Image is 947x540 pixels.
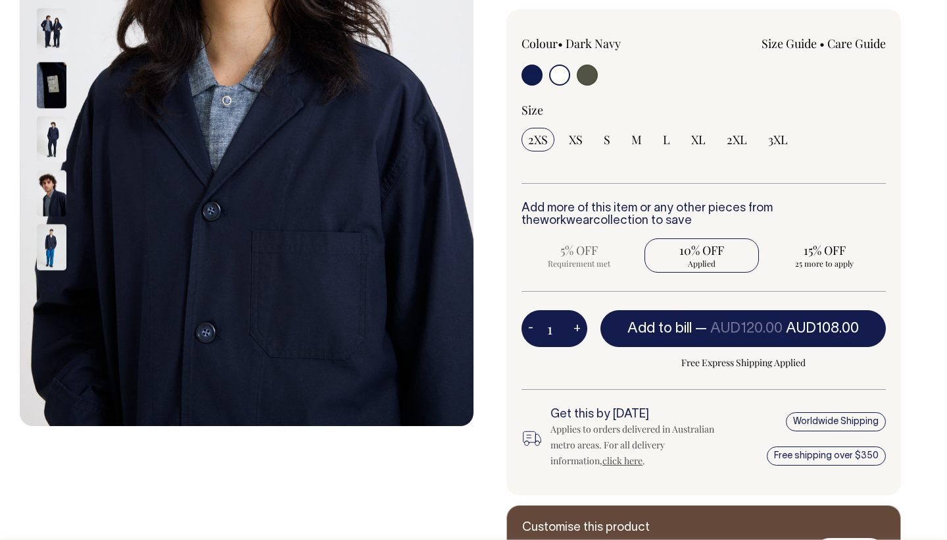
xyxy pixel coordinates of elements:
[773,242,875,258] span: 15% OFF
[567,315,587,342] button: +
[600,355,886,371] span: Free Express Shipping Applied
[762,36,817,51] a: Size Guide
[762,128,794,151] input: 3XL
[651,242,753,258] span: 10% OFF
[786,322,859,335] span: AUD108.00
[691,132,706,148] span: XL
[522,315,540,342] button: -
[522,36,668,51] div: Colour
[695,322,859,335] span: —
[767,238,882,273] input: 15% OFF 25 more to apply
[602,454,643,467] a: click here
[644,238,760,273] input: 10% OFF Applied
[569,132,583,148] span: XS
[37,170,66,216] img: dark-navy
[656,128,677,151] input: L
[727,132,747,148] span: 2XL
[540,215,593,227] a: workwear
[37,224,66,270] img: dark-navy
[37,62,66,108] img: dark-navy
[37,8,66,54] img: dark-navy
[522,522,733,535] h6: Customise this product
[522,102,886,118] div: Size
[528,132,548,148] span: 2XS
[819,36,825,51] span: •
[710,322,783,335] span: AUD120.00
[41,274,61,304] button: Next
[522,238,637,273] input: 5% OFF Requirement met
[631,132,642,148] span: M
[627,322,692,335] span: Add to bill
[720,128,754,151] input: 2XL
[827,36,886,51] a: Care Guide
[522,202,886,229] h6: Add more of this item or any other pieces from the collection to save
[773,258,875,269] span: 25 more to apply
[522,128,554,151] input: 2XS
[685,128,712,151] input: XL
[663,132,670,148] span: L
[558,36,563,51] span: •
[625,128,648,151] input: M
[600,310,886,347] button: Add to bill —AUD120.00AUD108.00
[550,408,720,421] h6: Get this by [DATE]
[562,128,589,151] input: XS
[597,128,617,151] input: S
[37,116,66,162] img: dark-navy
[768,132,788,148] span: 3XL
[550,421,720,469] div: Applies to orders delivered in Australian metro areas. For all delivery information, .
[528,258,630,269] span: Requirement met
[528,242,630,258] span: 5% OFF
[566,36,621,51] label: Dark Navy
[651,258,753,269] span: Applied
[604,132,610,148] span: S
